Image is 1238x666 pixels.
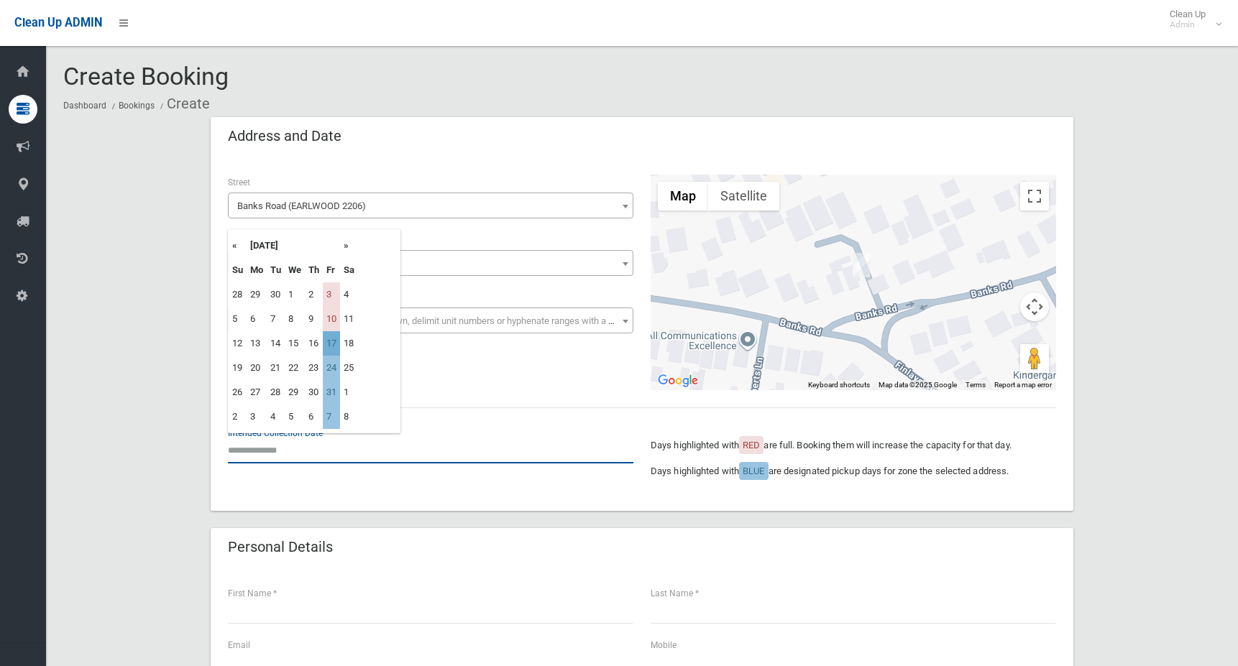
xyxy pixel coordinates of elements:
button: Toggle fullscreen view [1020,182,1049,211]
button: Keyboard shortcuts [808,380,870,390]
small: Admin [1170,19,1206,30]
img: Google [654,371,702,390]
td: 10 [323,307,340,331]
td: 28 [229,282,247,307]
th: Sa [340,258,358,282]
td: 29 [247,282,267,307]
a: Bookings [119,101,155,111]
td: 5 [229,307,247,331]
span: Select the unit number from the dropdown, delimit unit numbers or hyphenate ranges with a comma [237,315,639,326]
td: 2 [229,404,247,429]
th: We [285,258,305,282]
td: 8 [340,404,358,429]
button: Map camera controls [1020,292,1049,321]
td: 1 [285,282,305,307]
td: 6 [247,307,267,331]
span: Create Booking [63,62,229,91]
a: Report a map error [994,381,1052,389]
td: 4 [340,282,358,307]
button: Show street map [658,182,708,211]
td: 2 [305,282,323,307]
td: 12 [229,331,247,356]
td: 7 [323,404,340,429]
td: 20 [247,356,267,380]
td: 1 [340,380,358,404]
td: 24 [323,356,340,380]
th: [DATE] [247,233,340,258]
span: Banks Road (EARLWOOD 2206) [231,196,630,216]
th: » [340,233,358,258]
td: 30 [267,282,285,307]
td: 22 [285,356,305,380]
td: 28 [267,380,285,404]
header: Address and Date [211,122,359,150]
li: Create [157,91,210,117]
th: Mo [247,258,267,282]
span: Banks Road (EARLWOOD 2206) [228,193,633,218]
span: RED [743,440,760,450]
th: Tu [267,258,285,282]
td: 30 [305,380,323,404]
span: 55 [228,250,633,276]
button: Show satellite imagery [708,182,779,211]
p: Days highlighted with are full. Booking them will increase the capacity for that day. [651,437,1056,454]
span: Clean Up [1163,9,1220,30]
td: 16 [305,331,323,356]
span: 55 [231,254,630,274]
td: 25 [340,356,358,380]
td: 11 [340,307,358,331]
th: Fr [323,258,340,282]
td: 8 [285,307,305,331]
td: 15 [285,331,305,356]
td: 7 [267,307,285,331]
td: 23 [305,356,323,380]
td: 4 [267,404,285,429]
span: Clean Up ADMIN [14,16,102,29]
td: 19 [229,356,247,380]
td: 5 [285,404,305,429]
button: Drag Pegman onto the map to open Street View [1020,344,1049,373]
span: Map data ©2025 Google [879,381,957,389]
a: Dashboard [63,101,106,111]
td: 27 [247,380,267,404]
td: 6 [305,404,323,429]
a: Terms (opens in new tab) [966,381,986,389]
td: 18 [340,331,358,356]
a: Open this area in Google Maps (opens a new window) [654,371,702,390]
td: 3 [323,282,340,307]
td: 3 [247,404,267,429]
th: Su [229,258,247,282]
header: Personal Details [211,533,350,561]
td: 26 [229,380,247,404]
th: Th [305,258,323,282]
div: 55 Banks Road, EARLWOOD NSW 2206 [853,253,870,277]
th: « [229,233,247,258]
td: 13 [247,331,267,356]
td: 29 [285,380,305,404]
p: Days highlighted with are designated pickup days for zone the selected address. [651,463,1056,480]
td: 14 [267,331,285,356]
span: BLUE [743,466,764,476]
td: 31 [323,380,340,404]
td: 17 [323,331,340,356]
td: 9 [305,307,323,331]
td: 21 [267,356,285,380]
